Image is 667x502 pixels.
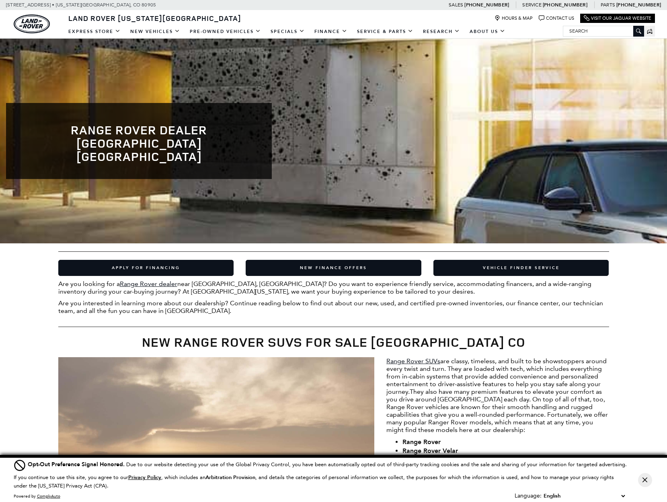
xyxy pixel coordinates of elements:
div: Language: [515,493,542,499]
span: Opt-Out Preference Signal Honored . [28,461,126,468]
a: Land Rover [US_STATE][GEOGRAPHIC_DATA] [64,13,246,23]
a: [STREET_ADDRESS] • [US_STATE][GEOGRAPHIC_DATA], CO 80905 [6,2,156,8]
a: Vehicle Finder Service [433,260,609,276]
button: Close Button [638,473,652,487]
a: land-rover [14,14,50,33]
a: [PHONE_NUMBER] [616,2,661,8]
a: [PHONE_NUMBER] [464,2,509,8]
a: Range Rover SUVs [386,357,440,365]
strong: Arbitration Provision [205,474,255,481]
h1: Range Rover Dealer [GEOGRAPHIC_DATA] [GEOGRAPHIC_DATA] [18,123,260,163]
a: Contact Us [539,15,574,21]
a: ComplyAuto [37,494,60,499]
div: Powered by [14,494,60,499]
span: Sales [449,2,463,8]
strong: Range Rover [402,438,441,446]
nav: Main Navigation [64,25,510,39]
a: EXPRESS STORE [64,25,125,39]
strong: Range Rover Velar [402,446,458,455]
a: Specials [266,25,310,39]
span: Service [522,2,541,8]
p: If you continue to use this site, you agree to our , which includes an , and details the categori... [14,474,614,489]
a: About Us [465,25,510,39]
a: New Vehicles [125,25,185,39]
a: Service & Parts [352,25,418,39]
a: Visit Our Jaguar Website [584,15,651,21]
a: Apply for Financing [58,260,234,276]
a: [PHONE_NUMBER] [543,2,587,8]
p: Are you looking for a near [GEOGRAPHIC_DATA], [GEOGRAPHIC_DATA]? Do you want to experience friend... [58,280,609,295]
a: Range Rover dealer [120,280,177,288]
span: Land Rover [US_STATE][GEOGRAPHIC_DATA] [68,13,241,23]
p: Are you interested in learning more about our dealership? Continue reading below to find out abou... [58,299,609,315]
input: Search [563,26,644,36]
div: Due to our website detecting your use of the Global Privacy Control, you have been automatically ... [28,460,627,469]
a: Privacy Policy [128,474,161,480]
a: New Finance Offers [246,260,421,276]
strong: New Range Rover SUVs for Sale [GEOGRAPHIC_DATA] CO [142,333,525,351]
a: Hours & Map [495,15,533,21]
img: Land Rover [14,14,50,33]
select: Language Select [542,492,627,500]
u: Privacy Policy [128,474,161,481]
span: Parts [601,2,615,8]
a: Pre-Owned Vehicles [185,25,266,39]
a: Finance [310,25,352,39]
a: Research [418,25,465,39]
